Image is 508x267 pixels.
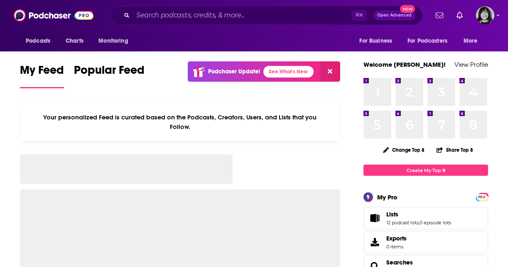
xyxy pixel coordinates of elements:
[386,235,407,242] span: Exports
[60,33,88,49] a: Charts
[420,220,451,226] a: 0 episode lists
[14,7,93,23] img: Podchaser - Follow, Share and Rate Podcasts
[98,35,128,47] span: Monitoring
[263,66,314,78] a: See What's New
[464,35,478,47] span: More
[110,6,422,25] div: Search podcasts, credits, & more...
[66,35,83,47] span: Charts
[351,10,367,21] span: ⌘ K
[386,211,451,218] a: Lists
[458,33,488,49] button: open menu
[366,236,383,248] span: Exports
[74,63,145,82] span: Popular Feed
[26,35,50,47] span: Podcasts
[363,165,488,176] a: Create My Top 8
[386,259,413,266] a: Searches
[363,207,488,229] span: Lists
[366,212,383,224] a: Lists
[377,13,412,17] span: Open Advanced
[454,61,488,68] a: View Profile
[432,8,447,22] a: Show notifications dropdown
[407,35,447,47] span: For Podcasters
[20,103,340,141] div: Your personalized Feed is curated based on the Podcasts, Creators, Users, and Lists that you Follow.
[476,6,494,24] img: User Profile
[386,220,419,226] a: 12 podcast lists
[20,63,64,88] a: My Feed
[20,33,61,49] button: open menu
[477,194,487,200] a: PRO
[386,211,398,218] span: Lists
[378,145,429,155] button: Change Top 8
[93,33,139,49] button: open menu
[363,61,446,68] a: Welcome [PERSON_NAME]!
[476,6,494,24] button: Show profile menu
[476,6,494,24] span: Logged in as parkdalepublicity1
[400,5,415,13] span: New
[436,142,474,158] button: Share Top 8
[419,220,420,226] span: ,
[20,63,64,82] span: My Feed
[133,9,351,22] input: Search podcasts, credits, & more...
[208,68,260,75] p: Podchaser Update!
[402,33,459,49] button: open menu
[373,10,415,20] button: Open AdvancedNew
[74,63,145,88] a: Popular Feed
[363,231,488,253] a: Exports
[377,193,398,201] div: My Pro
[353,33,402,49] button: open menu
[386,244,407,250] span: 0 items
[453,8,466,22] a: Show notifications dropdown
[359,35,392,47] span: For Business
